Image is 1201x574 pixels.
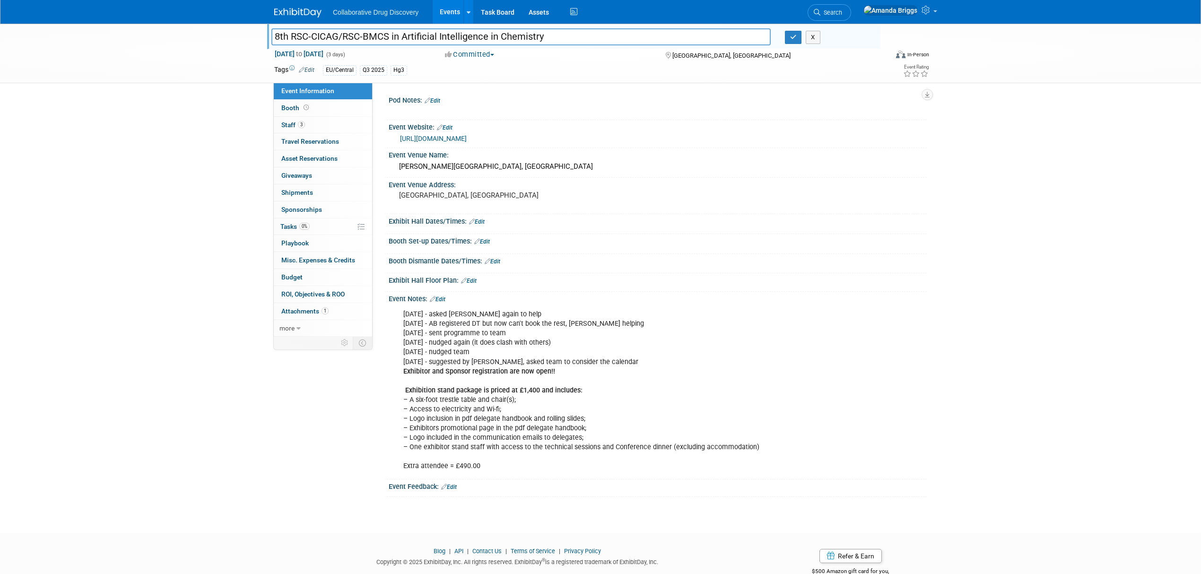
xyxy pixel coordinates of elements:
a: Edit [469,218,485,225]
span: [DATE] [DATE] [274,50,324,58]
span: to [295,50,304,58]
a: Edit [474,238,490,245]
span: Travel Reservations [281,138,339,145]
pre: [GEOGRAPHIC_DATA], [GEOGRAPHIC_DATA] [399,191,602,200]
div: Event Notes: [389,292,927,304]
a: Attachments1 [274,303,372,320]
span: Misc. Expenses & Credits [281,256,355,264]
span: Sponsorships [281,206,322,213]
span: Event Information [281,87,334,95]
a: Edit [485,258,500,265]
span: Booth [281,104,311,112]
div: Q3 2025 [360,65,387,75]
a: Shipments [274,184,372,201]
span: Playbook [281,239,309,247]
span: Giveaways [281,172,312,179]
a: Search [808,4,851,21]
div: Copyright © 2025 ExhibitDay, Inc. All rights reserved. ExhibitDay is a registered trademark of Ex... [274,556,760,566]
a: Edit [299,67,314,73]
a: Staff3 [274,117,372,133]
sup: ® [542,557,545,563]
a: Edit [425,97,440,104]
span: | [557,548,563,555]
td: Personalize Event Tab Strip [337,337,353,349]
span: | [465,548,471,555]
span: 1 [322,307,329,314]
a: Booth [274,100,372,116]
a: Playbook [274,235,372,252]
div: Event Feedback: [389,479,927,492]
div: Event Rating [903,65,929,70]
a: Event Information [274,83,372,99]
div: Event Website: [389,120,927,132]
div: Exhibit Hall Dates/Times: [389,214,927,226]
span: more [279,324,295,332]
span: Staff [281,121,305,129]
div: Pod Notes: [389,93,927,105]
a: Privacy Policy [564,548,601,555]
div: In-Person [907,51,929,58]
span: Attachments [281,307,329,315]
span: Booth not reserved yet [302,104,311,111]
a: Contact Us [472,548,502,555]
div: Event Format [832,49,929,63]
span: Search [820,9,842,16]
td: Tags [274,65,314,76]
span: [GEOGRAPHIC_DATA], [GEOGRAPHIC_DATA] [672,52,791,59]
a: Asset Reservations [274,150,372,167]
a: Budget [274,269,372,286]
a: Terms of Service [511,548,555,555]
span: Collaborative Drug Discovery [333,9,418,16]
div: [DATE] - asked [PERSON_NAME] again to help [DATE] - AB registered DT but now can't book the rest,... [397,305,823,476]
a: Sponsorships [274,201,372,218]
a: Blog [434,548,445,555]
a: Edit [430,296,445,303]
img: ExhibitDay [274,8,322,17]
img: Format-Inperson.png [896,51,905,58]
button: X [806,31,820,44]
span: | [447,548,453,555]
a: Giveaways [274,167,372,184]
b: Exhibition stand package is priced at £1,400 and includes: [405,386,583,394]
div: Hg3 [391,65,407,75]
div: Event Venue Address: [389,178,927,190]
div: Booth Set-up Dates/Times: [389,234,927,246]
img: Amanda Briggs [863,5,918,16]
a: Refer & Earn [819,549,882,563]
span: 0% [299,223,310,230]
a: more [274,320,372,337]
b: Exhibitor and Sponsor registration are now open!! [403,367,555,375]
span: Budget [281,273,303,281]
div: EU/Central [323,65,357,75]
a: Edit [461,278,477,284]
div: Exhibit Hall Floor Plan: [389,273,927,286]
span: Asset Reservations [281,155,338,162]
a: ROI, Objectives & ROO [274,286,372,303]
span: ROI, Objectives & ROO [281,290,345,298]
a: Tasks0% [274,218,372,235]
div: [PERSON_NAME][GEOGRAPHIC_DATA], [GEOGRAPHIC_DATA] [396,159,920,174]
a: [URL][DOMAIN_NAME] [400,135,467,142]
span: Shipments [281,189,313,196]
span: Tasks [280,223,310,230]
span: | [503,548,509,555]
a: Edit [441,484,457,490]
a: Misc. Expenses & Credits [274,252,372,269]
div: Event Venue Name: [389,148,927,160]
span: 3 [298,121,305,128]
button: Committed [442,50,498,60]
a: Travel Reservations [274,133,372,150]
span: (3 days) [325,52,345,58]
td: Toggle Event Tabs [353,337,373,349]
a: Edit [437,124,453,131]
a: API [454,548,463,555]
div: Booth Dismantle Dates/Times: [389,254,927,266]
